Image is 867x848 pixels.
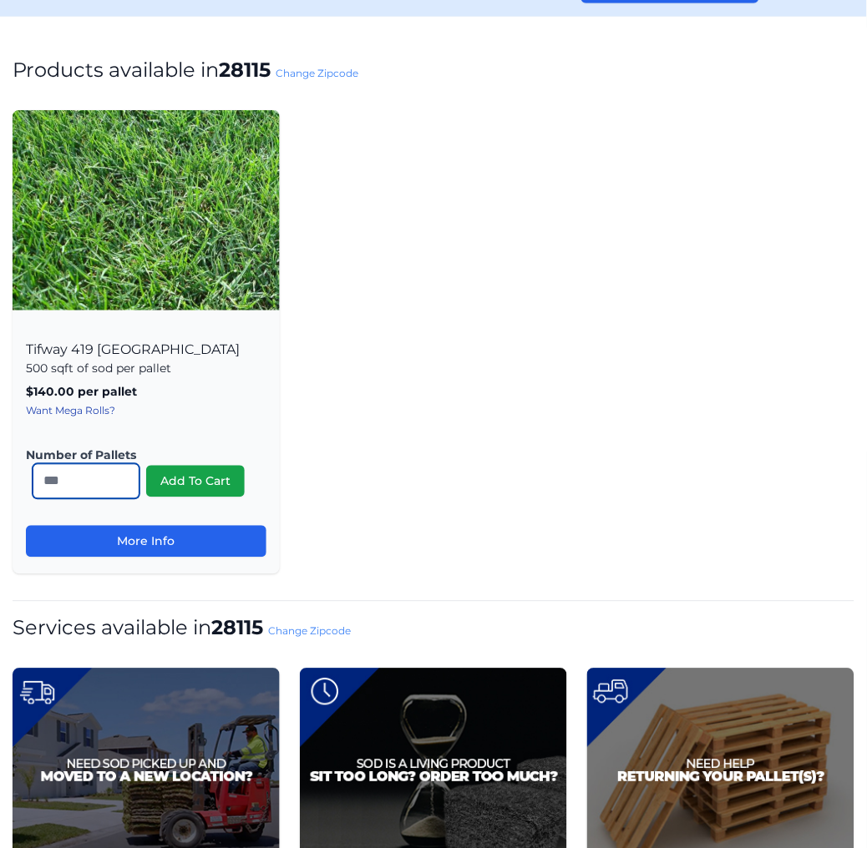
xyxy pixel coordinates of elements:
[26,447,253,464] label: Number of Pallets
[276,67,358,79] a: Change Zipcode
[146,466,245,497] button: Add To Cart
[13,615,854,642] h1: Services available in
[13,110,280,310] img: Tifway 419 Bermuda Product Image
[26,361,266,377] p: 500 sqft of sod per pallet
[268,625,351,638] a: Change Zipcode
[26,384,266,401] p: $140.00 per pallet
[13,57,854,83] h1: Products available in
[219,58,271,82] strong: 28115
[211,616,263,640] strong: 28115
[26,526,266,558] a: More Info
[26,405,115,417] a: Want Mega Rolls?
[13,324,280,574] div: Tifway 419 [GEOGRAPHIC_DATA]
